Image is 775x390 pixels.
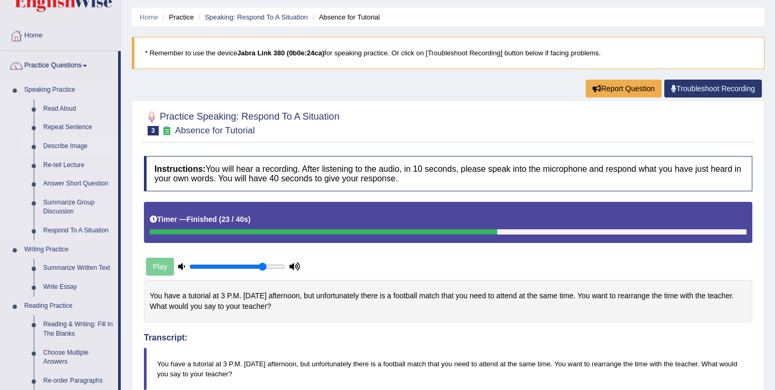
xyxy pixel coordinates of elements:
[310,12,380,22] li: Absence for Tutorial
[1,21,121,47] a: Home
[161,126,172,136] small: Exam occurring question
[38,259,118,278] a: Summarize Written Text
[160,12,193,22] li: Practice
[38,344,118,372] a: Choose Multiple Answers
[154,164,206,173] b: Instructions:
[38,193,118,221] a: Summarize Group Discussion
[140,13,158,21] a: Home
[664,80,762,97] a: Troubleshoot Recording
[248,215,251,223] b: )
[219,215,221,223] b: (
[144,109,340,135] h2: Practice Speaking: Respond To A Situation
[150,216,250,223] h5: Timer —
[38,315,118,343] a: Reading & Writing: Fill In The Blanks
[132,37,764,69] blockquote: * Remember to use the device for speaking practice. Or click on [Troubleshoot Recording] button b...
[175,125,255,135] small: Absence for Tutorial
[38,118,118,137] a: Repeat Sentence
[20,81,118,100] a: Speaking Practice
[148,126,159,135] span: 3
[221,215,248,223] b: 23 / 40s
[38,221,118,240] a: Respond To A Situation
[38,174,118,193] a: Answer Short Question
[38,100,118,119] a: Read Aloud
[144,348,752,390] blockquote: You have a tutorial at 3 P.M. [DATE] afternoon, but unfortunately there is a football match that ...
[1,51,118,77] a: Practice Questions
[38,278,118,297] a: Write Essay
[38,156,118,175] a: Re-tell Lecture
[20,297,118,316] a: Reading Practice
[144,156,752,191] h4: You will hear a recording. After listening to the audio, in 10 seconds, please speak into the mic...
[20,240,118,259] a: Writing Practice
[586,80,662,97] button: Report Question
[205,13,308,21] a: Speaking: Respond To A Situation
[237,49,324,57] b: Jabra Link 380 (0b0e:24ca)
[144,280,752,323] div: You have a tutorial at 3 P.M. [DATE] afternoon, but unfortunately there is a football match that ...
[187,215,217,223] b: Finished
[38,137,118,156] a: Describe Image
